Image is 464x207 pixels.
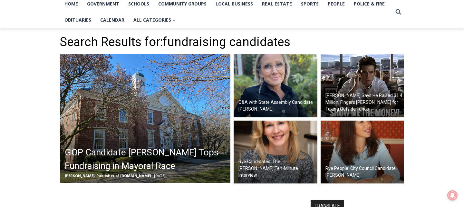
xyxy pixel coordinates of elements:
[60,54,230,183] img: Rye City Hall Rye, NY
[0,64,93,80] a: [PERSON_NAME] Read Sanctuary Fall Fest: [DATE]
[129,12,180,28] button: Child menu of All Categories
[154,173,166,178] span: [DATE]
[72,54,73,61] div: /
[96,12,129,28] a: Calendar
[321,54,404,117] a: [PERSON_NAME] Says He Raised $1.4 Million, Fingers [PERSON_NAME] for Taking Outside Funds
[75,54,78,61] div: 6
[325,92,403,113] h2: [PERSON_NAME] Says He Raised $1.4 Million, Fingers [PERSON_NAME] for Taking Outside Funds
[238,158,316,179] h2: Rye Candidates: The [PERSON_NAME] Ten-Minute Interview
[163,35,290,49] span: fundraising candidates
[392,6,404,18] button: View Search Form
[152,173,153,178] span: -
[60,35,404,50] h1: Search Results for:
[60,12,96,28] a: Obituaries
[325,165,403,179] h2: Rye People: City Council Candidate [PERSON_NAME]
[321,54,404,117] img: Show Me The Money
[65,146,229,173] h2: GOP Candidate [PERSON_NAME] Tops Fundraising in Mayoral Race
[163,0,304,63] div: "The first chef I interviewed talked about coming to [GEOGRAPHIC_DATA] from [GEOGRAPHIC_DATA] in ...
[321,121,404,184] a: Rye People: City Council Candidate [PERSON_NAME]
[234,121,317,184] a: Rye Candidates: The [PERSON_NAME] Ten-Minute Interview
[65,173,151,178] span: [PERSON_NAME], Publisher of [DOMAIN_NAME]
[234,54,317,117] img: (PHOTO: Katie Manger, candidate for Westchester County Legislator, District 7.)
[67,54,70,61] div: 2
[60,54,230,183] a: GOP Candidate [PERSON_NAME] Tops Fundraising in Mayoral Race [PERSON_NAME], Publisher of [DOMAIN_...
[238,99,316,113] h2: Q&A with State Assembly Candidate [PERSON_NAME]
[169,64,299,79] span: Intern @ [DOMAIN_NAME]
[155,63,312,80] a: Intern @ [DOMAIN_NAME]
[5,65,82,80] h4: [PERSON_NAME] Read Sanctuary Fall Fest: [DATE]
[67,19,90,53] div: Birds of Prey: Falcon and hawk demos
[234,54,317,117] a: Q&A with State Assembly Candidate [PERSON_NAME]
